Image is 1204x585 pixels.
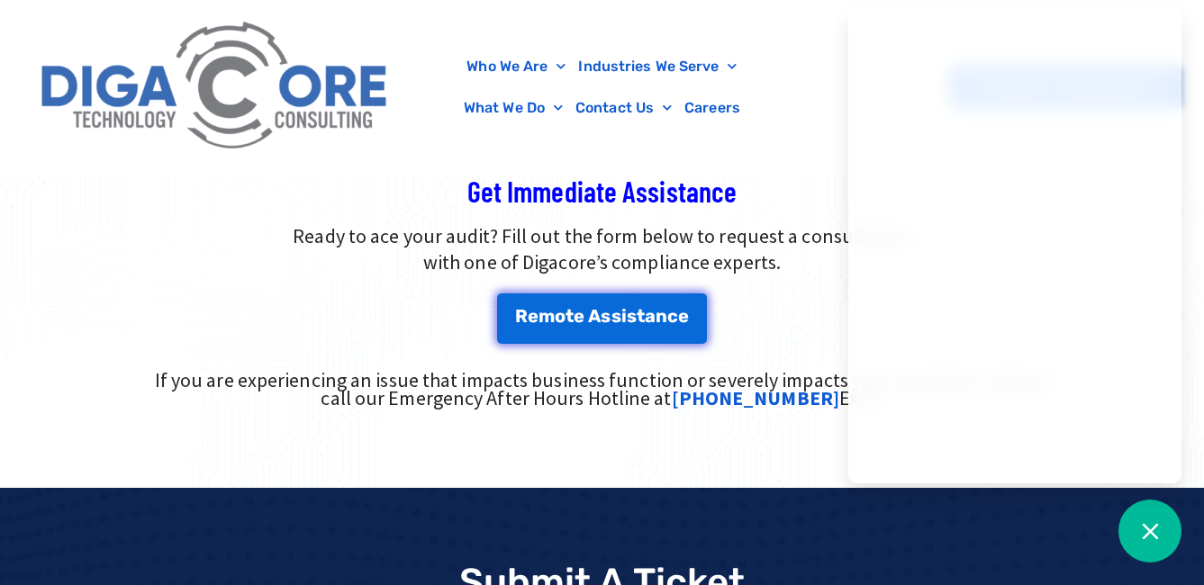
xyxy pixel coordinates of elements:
span: s [601,307,611,325]
span: e [678,307,689,325]
span: c [667,307,678,325]
span: o [555,307,566,325]
span: a [645,307,656,325]
span: m [539,307,555,325]
span: t [566,307,574,325]
a: [PHONE_NUMBER] [672,385,839,410]
nav: Menu [409,46,795,129]
span: R [515,307,528,325]
a: Industries We Serve [572,46,743,87]
iframe: Chatgenie Messenger [848,6,1181,483]
span: e [574,307,584,325]
a: Who We Are [460,46,572,87]
a: What We Do [457,87,569,129]
span: n [656,307,667,325]
span: s [611,307,621,325]
a: Remote Assistance [497,293,708,344]
span: t [637,307,645,325]
a: Careers [678,87,747,129]
a: Contact Us [569,87,678,129]
span: i [621,307,627,325]
p: Ready to ace your audit? Fill out the form below to request a consultation with one of Digacore’s... [26,223,1179,275]
span: s [627,307,637,325]
img: Digacore Logo [32,9,400,166]
span: e [528,307,539,325]
div: If you are experiencing an issue that impacts business function or severely impacts your operatio... [141,371,1064,407]
span: Get Immediate Assistance [467,174,737,208]
span: A [588,307,601,325]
